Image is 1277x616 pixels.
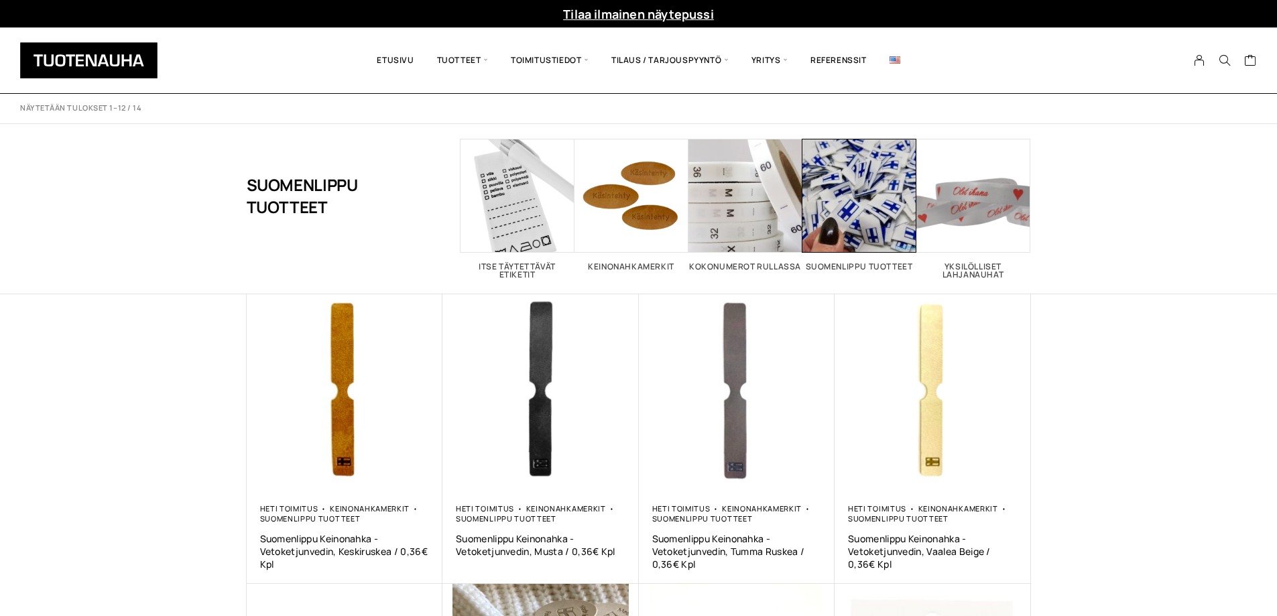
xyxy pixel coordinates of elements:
[799,38,878,83] a: Referenssit
[456,532,625,558] a: Suomenlippu Keinonahka -Vetoketjunvedin, Musta / 0,36€ Kpl
[722,503,802,513] a: Keinonahkamerkit
[526,503,606,513] a: Keinonahkamerkit
[461,263,574,279] h2: Itse täytettävät etiketit
[20,42,158,78] img: Tuotenauha Oy
[426,38,499,83] span: Tuotteet
[802,139,916,271] a: Visit product category Suomenlippu tuotteet
[652,513,753,523] a: Suomenlippu tuotteet
[247,139,393,253] h1: Suomenlippu tuotteet
[574,139,688,271] a: Visit product category Keinonahkamerkit
[848,513,949,523] a: Suomenlippu tuotteet
[688,139,802,271] a: Visit product category Kokonumerot rullassa
[848,503,906,513] a: Heti toimitus
[499,38,600,83] span: Toimitustiedot
[20,103,141,113] p: Näytetään tulokset 1–12 / 14
[260,513,361,523] a: Suomenlippu tuotteet
[688,263,802,271] h2: Kokonumerot rullassa
[918,503,998,513] a: Keinonahkamerkit
[365,38,425,83] a: Etusivu
[802,263,916,271] h2: Suomenlippu tuotteet
[1244,54,1257,70] a: Cart
[848,532,1018,570] a: Suomenlippu Keinonahka -Vetoketjunvedin, Vaalea Beige / 0,36€ Kpl
[456,503,514,513] a: Heti toimitus
[600,38,740,83] span: Tilaus / Tarjouspyyntö
[330,503,410,513] a: Keinonahkamerkit
[1187,54,1213,66] a: My Account
[652,503,711,513] a: Heti toimitus
[260,532,430,570] a: Suomenlippu Keinonahka -Vetoketjunvedin, Keskiruskea / 0,36€ Kpl
[740,38,799,83] span: Yritys
[916,139,1030,279] a: Visit product category Yksilölliset lahjanauhat
[890,56,900,64] img: English
[574,263,688,271] h2: Keinonahkamerkit
[563,6,714,22] a: Tilaa ilmainen näytepussi
[1212,54,1237,66] button: Search
[652,532,822,570] a: Suomenlippu Keinonahka -Vetoketjunvedin, Tumma Ruskea / 0,36€ Kpl
[260,503,318,513] a: Heti toimitus
[916,263,1030,279] h2: Yksilölliset lahjanauhat
[456,513,556,523] a: Suomenlippu tuotteet
[461,139,574,279] a: Visit product category Itse täytettävät etiketit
